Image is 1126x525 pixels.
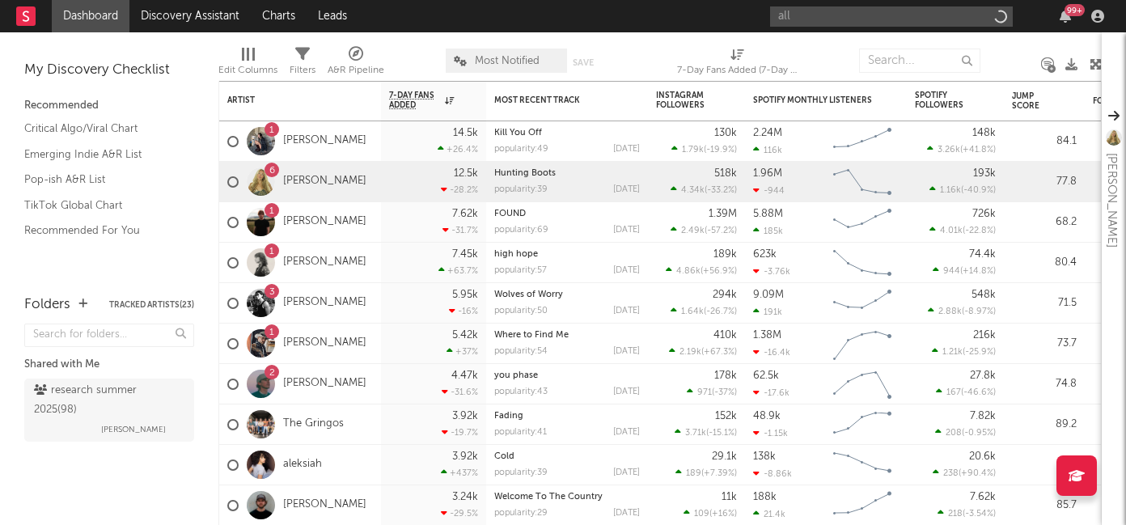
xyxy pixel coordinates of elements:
[218,40,277,87] div: Edit Columns
[713,249,737,260] div: 189k
[682,146,704,155] span: 1.79k
[671,184,737,195] div: ( )
[753,290,784,300] div: 9.09M
[494,452,514,461] a: Cold
[283,134,366,148] a: [PERSON_NAME]
[227,95,349,105] div: Artist
[447,346,478,357] div: +37 %
[573,58,594,67] button: Save
[943,469,959,478] span: 238
[687,387,737,397] div: ( )
[714,388,734,397] span: -37 %
[826,404,899,445] svg: Chart title
[929,225,996,235] div: ( )
[697,388,712,397] span: 971
[494,250,640,259] div: high hope
[24,295,70,315] div: Folders
[494,210,640,218] div: FOUND
[494,428,547,437] div: popularity: 41
[283,296,366,310] a: [PERSON_NAME]
[970,492,996,502] div: 7.62k
[703,267,734,276] span: +56.9 %
[963,146,993,155] span: +41.8 %
[494,290,563,299] a: Wolves of Worry
[933,265,996,276] div: ( )
[707,186,734,195] span: -33.2 %
[494,129,542,138] a: Kill You Off
[681,186,705,195] span: 4.34k
[451,370,478,381] div: 4.47k
[971,290,996,300] div: 548k
[946,388,961,397] span: 167
[714,128,737,138] div: 130k
[948,510,963,519] span: 218
[963,388,993,397] span: -46.6 %
[494,412,640,421] div: Fading
[940,186,961,195] span: 1.16k
[753,266,790,277] div: -3.76k
[671,225,737,235] div: ( )
[753,145,782,155] div: 116k
[494,412,523,421] a: Fading
[826,121,899,162] svg: Chart title
[826,243,899,283] svg: Chart title
[706,146,734,155] span: -19.9 %
[494,290,640,299] div: Wolves of Worry
[964,429,993,438] span: -0.95 %
[494,468,548,477] div: popularity: 39
[442,427,478,438] div: -19.7 %
[826,283,899,324] svg: Chart title
[706,307,734,316] span: -26.7 %
[1012,91,1052,111] div: Jump Score
[963,267,993,276] span: +14.8 %
[965,510,993,519] span: -3.54 %
[927,144,996,155] div: ( )
[109,301,194,309] button: Tracked Artists(23)
[671,144,737,155] div: ( )
[681,227,705,235] span: 2.49k
[826,324,899,364] svg: Chart title
[613,428,640,437] div: [DATE]
[1012,294,1077,313] div: 71.5
[681,307,704,316] span: 1.64k
[1060,10,1071,23] button: 99+
[686,469,701,478] span: 189
[712,510,734,519] span: +16 %
[753,509,785,519] div: 21.4k
[753,249,777,260] div: 623k
[494,347,548,356] div: popularity: 54
[826,202,899,243] svg: Chart title
[669,346,737,357] div: ( )
[494,331,569,340] a: Where to Find Me
[328,40,384,87] div: A&R Pipeline
[283,458,322,472] a: aleksiah
[679,348,701,357] span: 2.19k
[494,493,640,502] div: Welcome To The Country
[389,91,441,110] span: 7-Day Fans Added
[24,146,178,163] a: Emerging Indie A&R List
[1012,172,1077,192] div: 77.8
[753,128,782,138] div: 2.24M
[24,197,178,214] a: TikTok Global Chart
[218,61,277,80] div: Edit Columns
[943,267,960,276] span: 944
[24,171,178,188] a: Pop-ish A&R List
[656,91,713,110] div: Instagram Followers
[24,120,178,138] a: Critical Algo/Viral Chart
[972,128,996,138] div: 148k
[972,209,996,219] div: 726k
[946,429,962,438] span: 208
[753,347,790,358] div: -16.4k
[494,493,603,502] a: Welcome To The Country
[328,61,384,80] div: A&R Pipeline
[613,226,640,235] div: [DATE]
[1102,153,1121,248] div: [PERSON_NAME]
[964,307,993,316] span: -8.97 %
[770,6,1013,27] input: Search for artists
[494,226,548,235] div: popularity: 69
[753,185,785,196] div: -944
[441,184,478,195] div: -28.2 %
[753,168,782,179] div: 1.96M
[283,337,366,350] a: [PERSON_NAME]
[859,49,980,73] input: Search...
